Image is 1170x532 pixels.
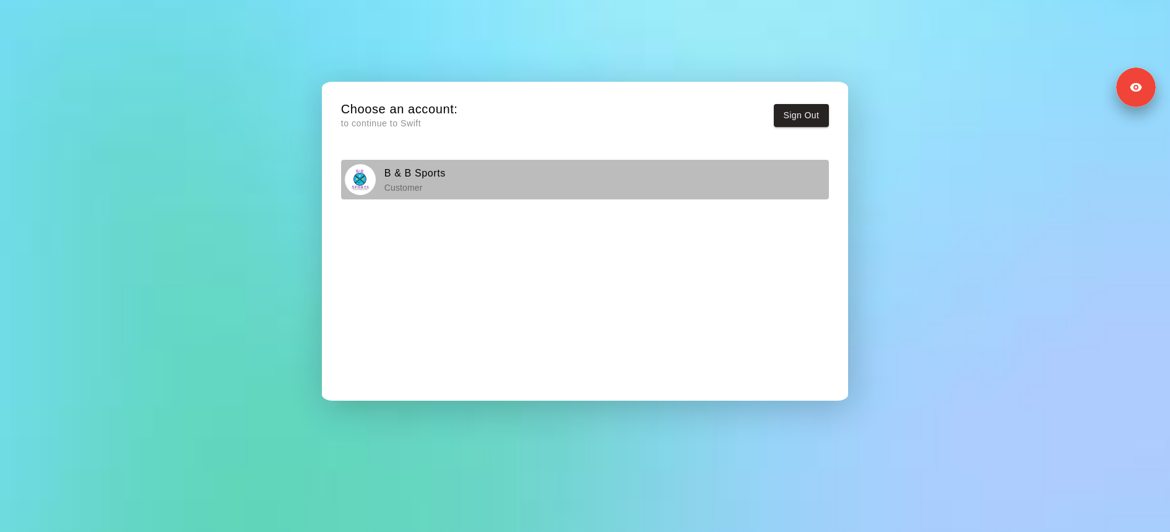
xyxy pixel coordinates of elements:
[774,104,830,127] button: Sign Out
[384,181,446,194] p: Customer
[341,101,458,118] h5: Choose an account:
[345,164,376,195] img: B & B Sports
[341,160,830,199] button: B & B SportsB & B Sports Customer
[384,165,446,181] h6: B & B Sports
[341,117,458,130] p: to continue to Swift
